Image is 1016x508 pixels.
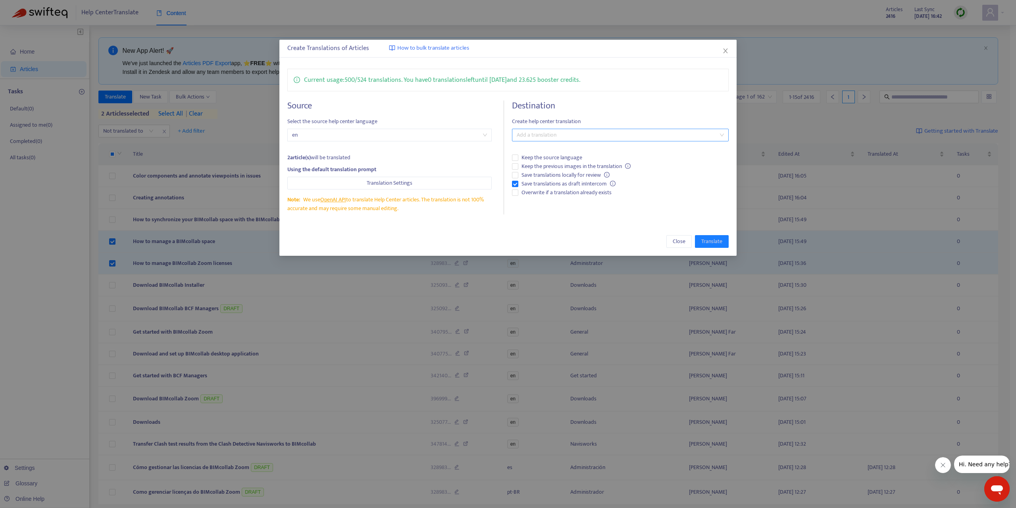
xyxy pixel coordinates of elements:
span: info-circle [604,172,610,178]
span: Note: [287,195,300,204]
button: Translate [695,235,729,248]
span: close [722,48,729,54]
iframe: Message from company [954,456,1010,473]
span: Create help center translation [512,117,728,126]
span: Close [673,237,685,246]
span: Keep the previous images in the translation [518,162,634,171]
div: We use to translate Help Center articles. The translation is not 100% accurate and may require so... [287,195,492,213]
span: info-circle [294,75,300,83]
span: Overwrite if a translation already exists [518,188,615,197]
span: info-circle [610,181,616,186]
div: Create Translations of Articles [287,44,728,53]
span: Translation Settings [367,179,412,187]
span: Select the source help center language [287,117,492,126]
button: Close [666,235,692,248]
span: Save translations as draft in Intercom [518,180,619,188]
button: Translation Settings [287,177,492,189]
span: info-circle [625,163,631,169]
iframe: Button to launch messaging window [984,476,1010,502]
span: How to bulk translate articles [397,44,469,53]
div: Using the default translation prompt [287,165,492,174]
span: en [292,129,487,141]
a: How to bulk translate articles [389,44,469,53]
strong: 2 article(s) [287,153,311,162]
span: Hi. Need any help? [5,6,57,12]
h4: Source [287,100,492,111]
a: OpenAI API [320,195,346,204]
div: will be translated [287,153,492,162]
p: Current usage: 500 / 524 translations . You have 0 translations left until [DATE] and 23.625 boos... [304,75,580,85]
img: image-link [389,45,395,51]
span: Save translations locally for review [518,171,613,180]
button: Close [721,46,730,55]
iframe: Close message [935,457,951,473]
span: Keep the source language [518,153,585,162]
h4: Destination [512,100,728,111]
